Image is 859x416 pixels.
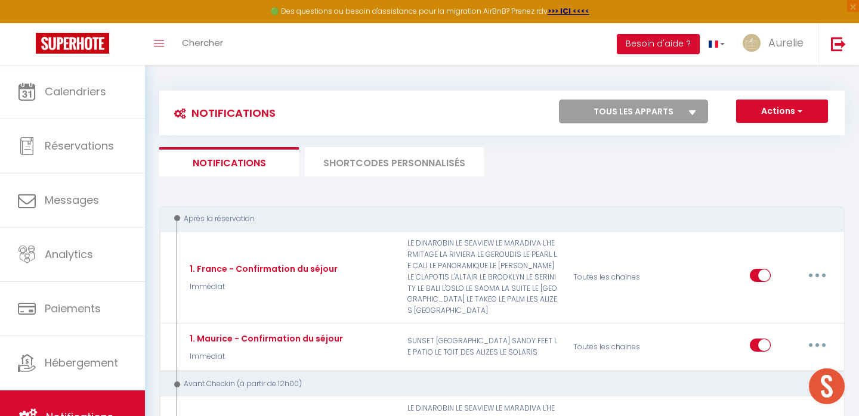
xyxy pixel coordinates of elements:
[400,330,566,364] p: SUNSET [GEOGRAPHIC_DATA] SANDY FEET LE PATIO LE TOIT DES ALIZES LE SOLARIS
[809,368,845,404] div: Ouvrir le chat
[173,23,232,65] a: Chercher
[736,100,828,123] button: Actions
[548,6,589,16] a: >>> ICI <<<<
[734,23,818,65] a: ... Aurelie
[187,281,338,293] p: Immédiat
[187,332,343,345] div: 1. Maurice - Confirmation du séjour
[171,213,821,225] div: Après la réservation
[566,238,676,316] div: Toutes les chaines
[182,36,223,49] span: Chercher
[45,247,93,262] span: Analytics
[400,238,566,316] p: LE DINAROBIN LE SEAVIEW LE MARADIVA L'HERMITAGE LA RIVIERA LE GEROUDIS LE PEARL LE CALI LE PANORA...
[168,100,276,126] h3: Notifications
[36,33,109,54] img: Super Booking
[171,378,821,390] div: Avant Checkin (à partir de 12h00)
[743,34,761,52] img: ...
[45,84,106,99] span: Calendriers
[187,351,343,362] p: Immédiat
[45,138,114,153] span: Réservations
[617,34,700,54] button: Besoin d'aide ?
[45,193,99,207] span: Messages
[305,147,484,176] li: SHORTCODES PERSONNALISÉS
[45,301,101,316] span: Paiements
[159,147,299,176] li: Notifications
[566,330,676,364] div: Toutes les chaines
[187,262,338,275] div: 1. France - Confirmation du séjour
[831,36,846,51] img: logout
[768,35,804,50] span: Aurelie
[45,355,118,370] span: Hébergement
